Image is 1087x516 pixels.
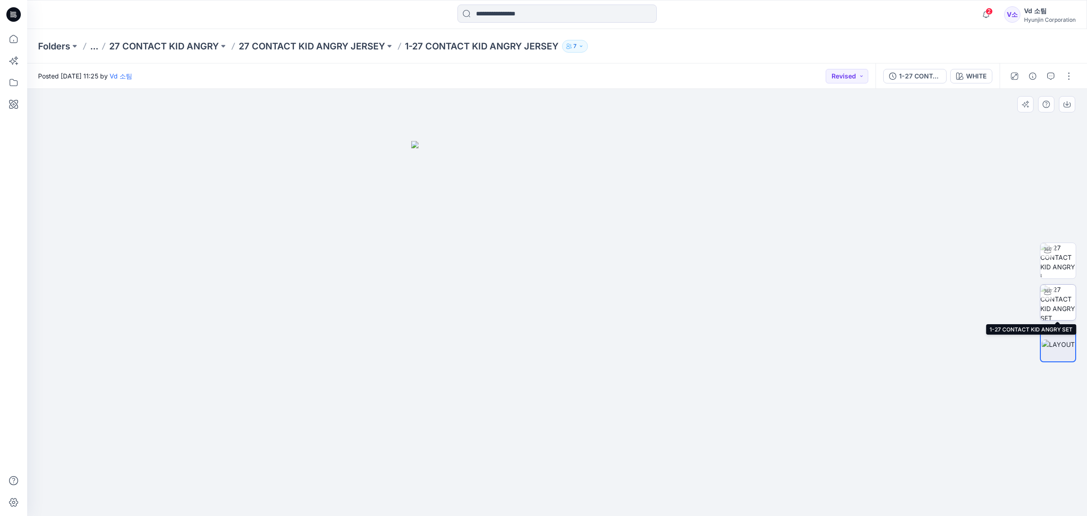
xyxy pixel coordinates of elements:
[405,40,558,53] p: 1-27 CONTACT KID ANGRY JERSEY
[1024,16,1076,23] div: Hyunjin Corporation
[562,40,588,53] button: 7
[573,41,577,51] p: 7
[899,71,941,81] div: 1-27 CONTACT KID ANGRY JERSEY
[90,40,98,53] button: ...
[1025,69,1040,83] button: Details
[966,71,986,81] div: WHITE
[38,71,132,81] span: Posted [DATE] 11:25 by
[109,40,219,53] a: 27 CONTACT KID ANGRY
[1004,6,1020,23] div: V소
[110,72,132,80] a: Vd 소팀
[986,8,993,15] span: 2
[1040,285,1076,320] img: 1-27 CONTACT KID ANGRY SET
[1040,243,1076,278] img: 1-27 CONTACT KID ANGRY j
[950,69,992,83] button: WHITE
[38,40,70,53] a: Folders
[1042,340,1075,349] img: LAYOUT
[239,40,385,53] a: 27 CONTACT KID ANGRY JERSEY
[1024,5,1076,16] div: Vd 소팀
[411,141,703,516] img: eyJhbGciOiJIUzI1NiIsImtpZCI6IjAiLCJzbHQiOiJzZXMiLCJ0eXAiOiJKV1QifQ.eyJkYXRhIjp7InR5cGUiOiJzdG9yYW...
[883,69,947,83] button: 1-27 CONTACT KID ANGRY JERSEY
